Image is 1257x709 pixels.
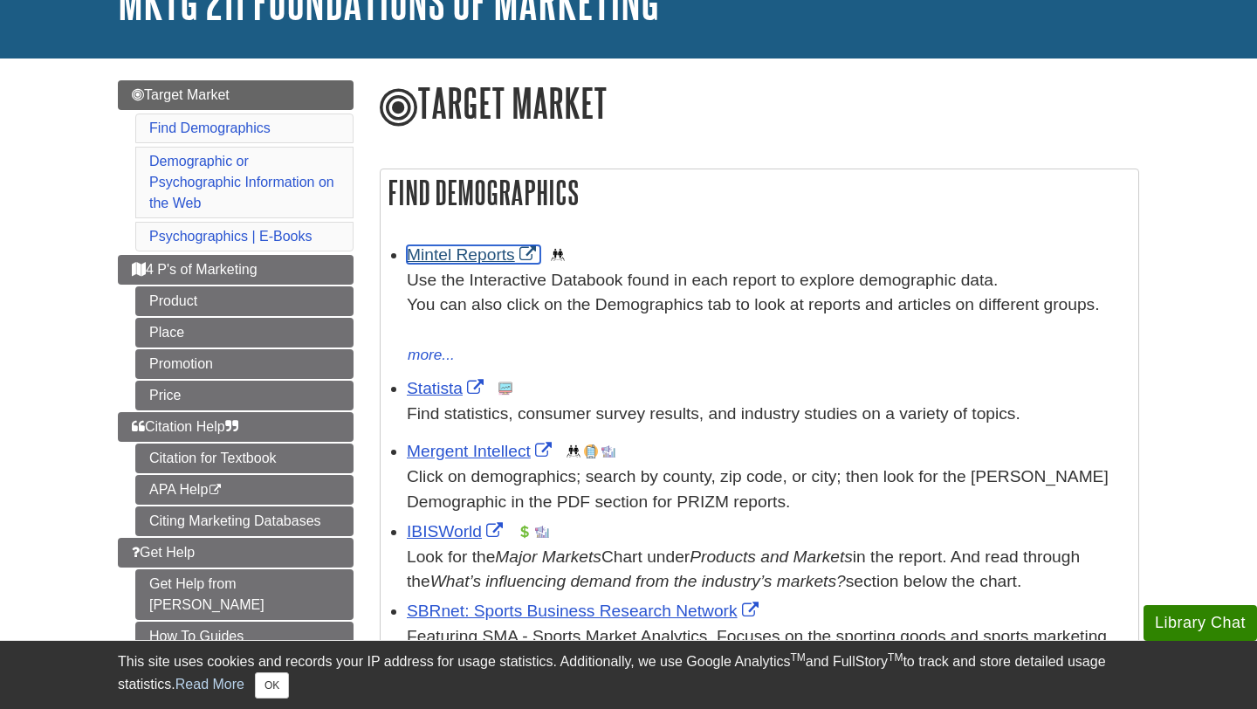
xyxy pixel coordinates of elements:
span: Get Help [132,545,195,560]
div: Click on demographics; search by county, zip code, or city; then look for the [PERSON_NAME] Demog... [407,465,1130,515]
a: Psychographics | E-Books [149,229,312,244]
a: How To Guides [135,622,354,651]
a: Get Help from [PERSON_NAME] [135,569,354,620]
a: Citation for Textbook [135,444,354,473]
sup: TM [790,651,805,664]
a: Target Market [118,80,354,110]
p: Find statistics, consumer survey results, and industry studies on a variety of topics. [407,402,1130,427]
a: Find Demographics [149,120,271,135]
button: Close [255,672,289,699]
img: Industry Report [601,444,615,458]
a: Promotion [135,349,354,379]
a: Product [135,286,354,316]
img: Statistics [498,382,512,396]
a: Read More [175,677,244,692]
img: Demographics [551,248,565,262]
img: Company Information [584,444,598,458]
i: Products and Markets [690,547,853,566]
img: Demographics [567,444,580,458]
h2: Find Demographics [381,169,1138,216]
a: Get Help [118,538,354,568]
a: Link opens in new window [407,245,540,264]
a: Link opens in new window [407,522,507,540]
a: Link opens in new window [407,379,488,397]
a: Citation Help [118,412,354,442]
i: Major Markets [495,547,601,566]
img: Industry Report [535,525,549,539]
div: This site uses cookies and records your IP address for usage statistics. Additionally, we use Goo... [118,651,1139,699]
h1: Target Market [380,80,1139,129]
i: What’s influencing demand from the industry’s markets? [430,572,846,590]
div: Use the Interactive Databook found in each report to explore demographic data. You can also click... [407,268,1130,343]
sup: TM [888,651,903,664]
img: Financial Report [518,525,532,539]
a: Link opens in new window [407,602,763,620]
i: This link opens in a new window [208,485,223,496]
a: 4 P's of Marketing [118,255,354,285]
span: 4 P's of Marketing [132,262,258,277]
button: Library Chat [1144,605,1257,641]
a: Link opens in new window [407,442,556,460]
button: more... [407,343,456,368]
a: Price [135,381,354,410]
a: Demographic or Psychographic Information on the Web [149,154,334,210]
a: Citing Marketing Databases [135,506,354,536]
a: APA Help [135,475,354,505]
span: Citation Help [132,419,238,434]
span: Target Market [132,87,230,102]
a: Place [135,318,354,348]
div: Look for the Chart under in the report. And read through the section below the chart. [407,545,1130,595]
